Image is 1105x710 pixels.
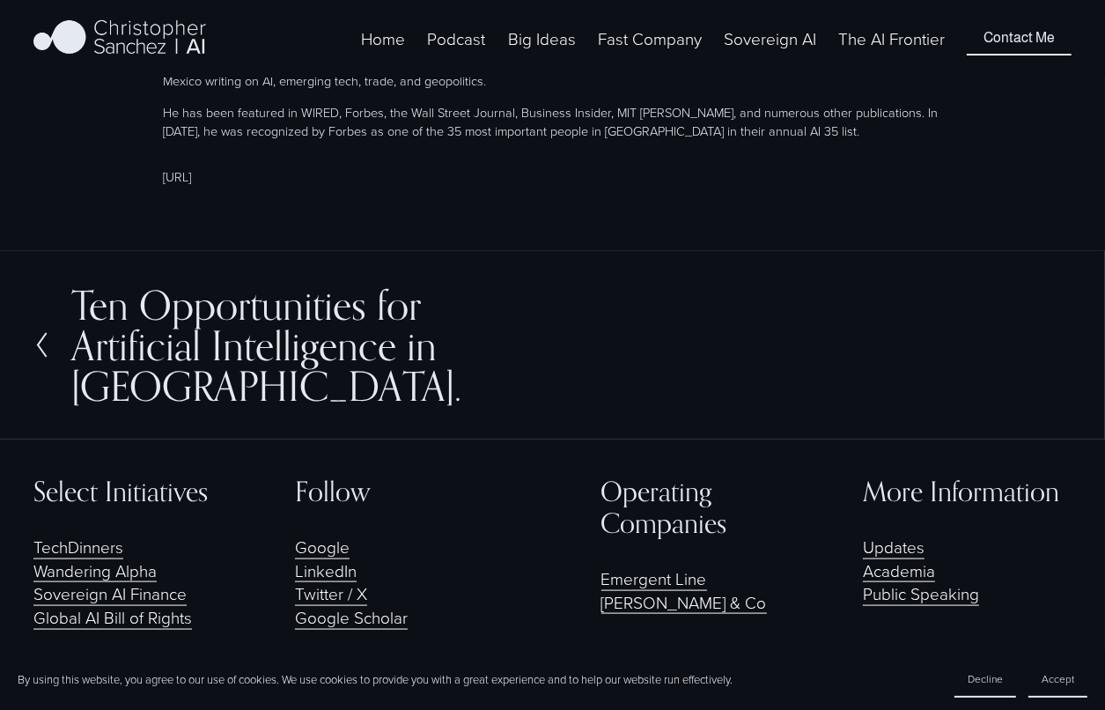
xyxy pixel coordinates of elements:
[33,559,157,583] a: Wandering Alpha
[967,22,1072,55] a: Contact Me
[601,567,707,591] a: Emergent Line
[954,662,1016,698] button: Decline
[1042,671,1074,686] span: Accept
[361,26,405,52] a: Home
[295,582,367,606] a: Twitter / X
[163,167,191,185] a: [URL]
[598,26,702,52] a: folder dropdown
[968,671,1003,686] span: Decline
[724,26,816,52] a: Sovereign AI
[838,26,945,52] a: The AI Frontier
[863,476,1072,507] h4: More Information
[33,285,553,406] a: Ten Opportunities for Artificial Intelligence in [GEOGRAPHIC_DATA].
[33,582,187,606] a: Sovereign AI Finance
[863,582,979,606] a: Public Speaking
[295,476,504,507] h4: Follow
[33,536,123,559] a: TechDinners
[508,27,576,51] span: Big Ideas
[295,559,357,583] a: LinkedIn
[71,285,553,406] h2: Ten Opportunities for Artificial Intelligence in [GEOGRAPHIC_DATA].
[601,591,767,615] a: [PERSON_NAME] & Co
[295,606,408,630] a: Google Scholar
[163,103,942,139] p: He has been featured in WIRED, Forbes, the Wall Street Journal, Business Insider, MIT [PERSON_NAM...
[508,26,576,52] a: folder dropdown
[863,536,925,559] a: Updates
[1028,662,1087,698] button: Accept
[18,671,733,687] p: By using this website, you agree to our use of cookies. We use cookies to provide you with a grea...
[863,559,935,583] a: Academia
[33,17,207,61] img: Christopher Sanchez | AI
[33,606,192,630] a: Global AI Bill of Rights
[295,536,350,559] a: Google
[601,476,810,539] h4: Operating Companies
[598,27,702,51] span: Fast Company
[428,26,486,52] a: Podcast
[33,476,242,507] h4: Select Initiatives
